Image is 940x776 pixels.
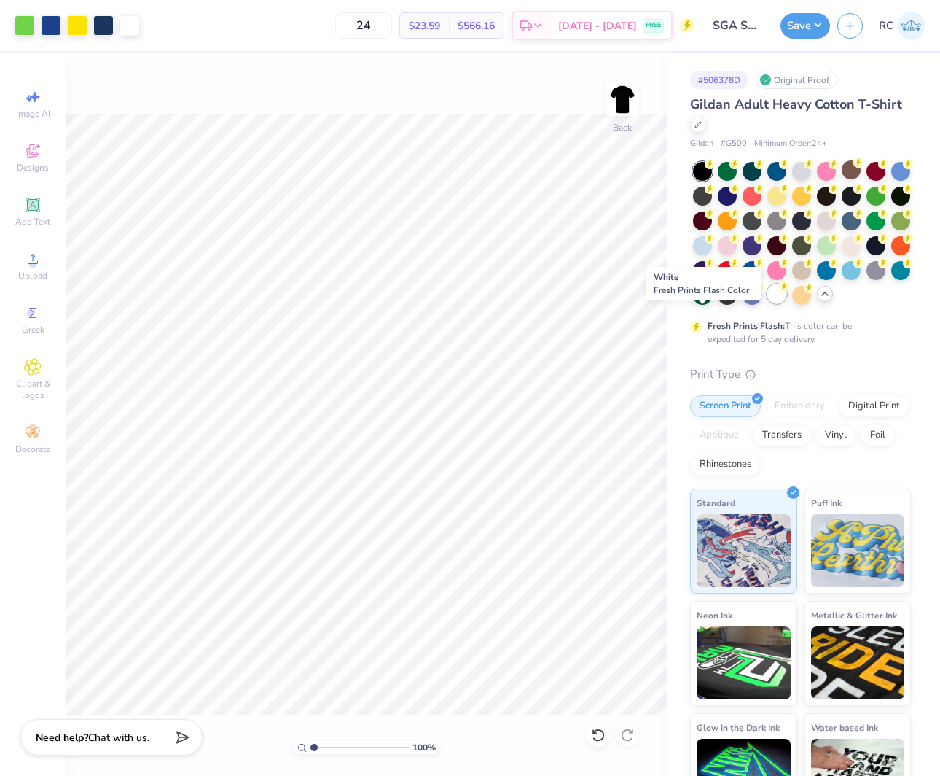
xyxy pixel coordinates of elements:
[721,138,747,150] span: # G500
[756,71,837,89] div: Original Proof
[697,495,735,511] span: Standard
[879,18,893,34] span: RC
[811,514,905,587] img: Puff Ink
[646,267,761,300] div: White
[690,366,911,383] div: Print Type
[88,731,149,745] span: Chat with us.
[16,108,50,120] span: Image AI
[18,270,47,282] span: Upload
[697,514,791,587] img: Standard
[22,324,44,335] span: Greek
[335,12,392,39] input: – –
[690,138,713,150] span: Gildan
[839,395,909,417] div: Digital Print
[690,424,748,446] div: Applique
[754,138,827,150] span: Minimum Order: 24 +
[879,12,925,40] a: RC
[654,284,749,296] span: Fresh Prints Flash Color
[690,454,761,476] div: Rhinestones
[765,395,834,417] div: Embroidery
[708,320,785,332] strong: Fresh Prints Flash:
[811,608,897,623] span: Metallic & Glitter Ink
[811,495,842,511] span: Puff Ink
[861,424,895,446] div: Foil
[690,96,902,113] span: Gildan Adult Heavy Cotton T-Shirt
[412,741,436,754] span: 100 %
[409,18,440,34] span: $23.59
[17,162,49,174] span: Designs
[815,424,856,446] div: Vinyl
[7,378,58,401] span: Clipart & logos
[690,71,748,89] div: # 506378D
[811,626,905,699] img: Metallic & Glitter Ink
[646,20,661,31] span: FREE
[811,720,878,735] span: Water based Ink
[702,11,773,40] input: Untitled Design
[697,720,780,735] span: Glow in the Dark Ink
[690,395,761,417] div: Screen Print
[613,121,632,134] div: Back
[780,13,830,39] button: Save
[753,424,811,446] div: Transfers
[697,608,732,623] span: Neon Ink
[708,319,887,346] div: This color can be expedited for 5 day delivery.
[897,12,925,40] img: Rio Cabojoc
[558,18,637,34] span: [DATE] - [DATE]
[697,626,791,699] img: Neon Ink
[36,731,88,745] strong: Need help?
[608,85,637,114] img: Back
[15,443,50,455] span: Decorate
[15,216,50,228] span: Add Text
[458,18,495,34] span: $566.16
